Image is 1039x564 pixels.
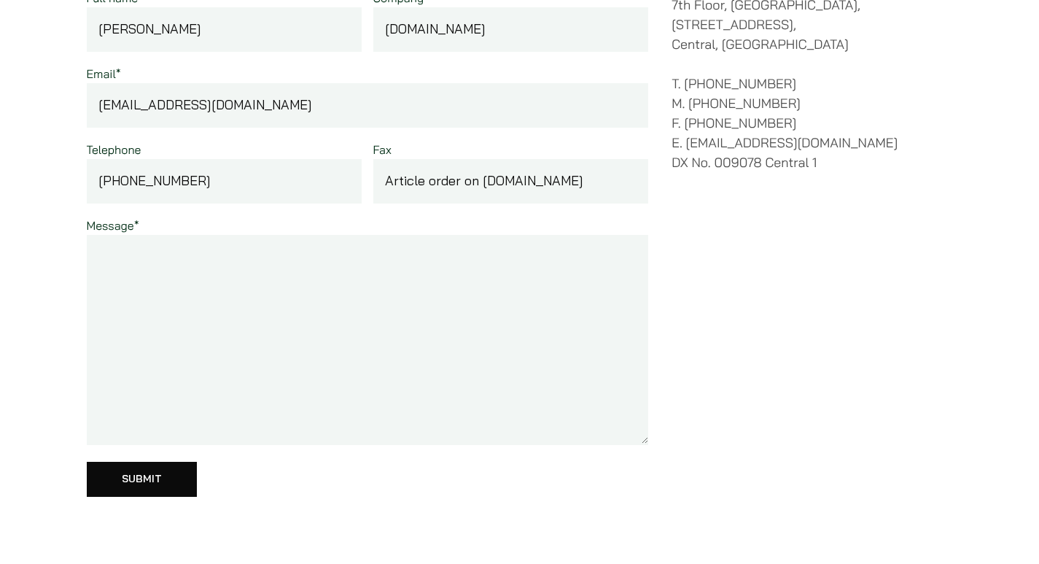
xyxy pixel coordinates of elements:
label: Message [87,218,139,233]
label: Fax [373,142,392,157]
p: T. [PHONE_NUMBER] M. [PHONE_NUMBER] F. [PHONE_NUMBER] E. [EMAIL_ADDRESS][DOMAIN_NAME] DX No. 0090... [672,74,952,172]
label: Telephone [87,142,141,157]
input: Submit [87,462,197,497]
label: Email [87,66,121,81]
